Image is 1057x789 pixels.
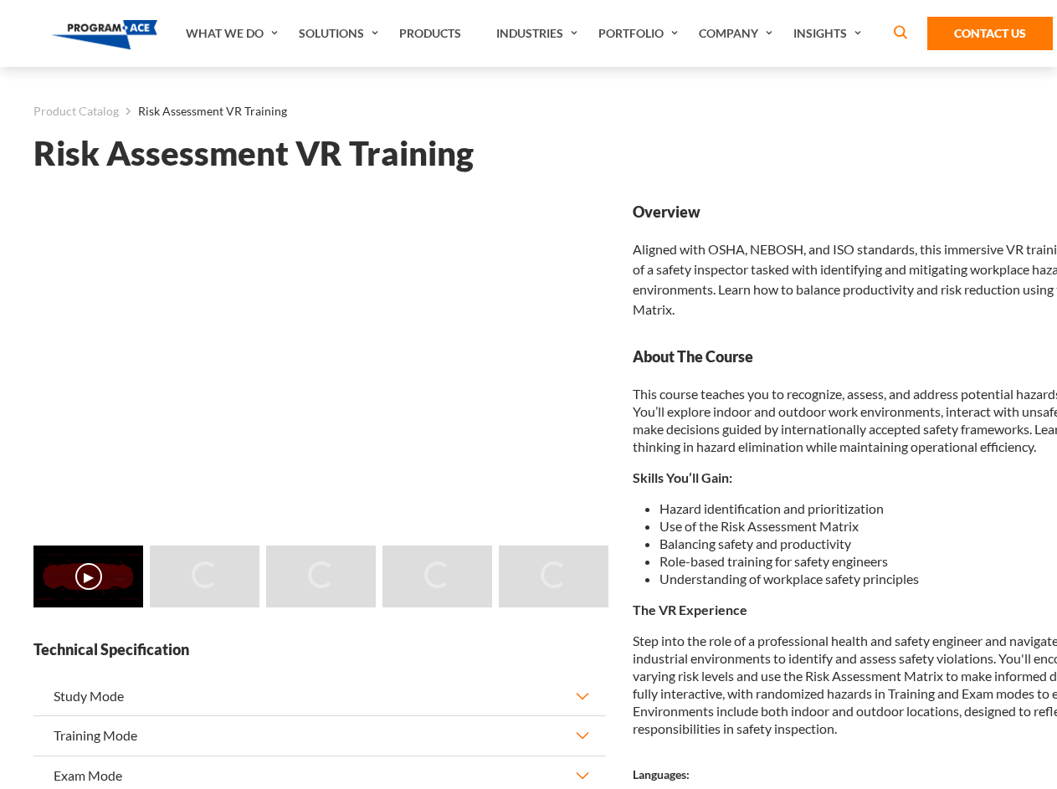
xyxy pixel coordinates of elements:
[33,546,143,607] img: Risk Assessment VR Training - Video 0
[119,100,287,122] li: Risk Assessment VR Training
[33,716,606,755] button: Training Mode
[75,563,102,590] button: ▶
[927,17,1053,50] a: Contact Us
[33,639,606,660] strong: Technical Specification
[633,767,690,781] strong: Languages:
[33,677,606,715] button: Study Mode
[33,202,606,524] iframe: Risk Assessment VR Training - Video 0
[52,20,158,49] img: Program-Ace
[33,100,119,122] a: Product Catalog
